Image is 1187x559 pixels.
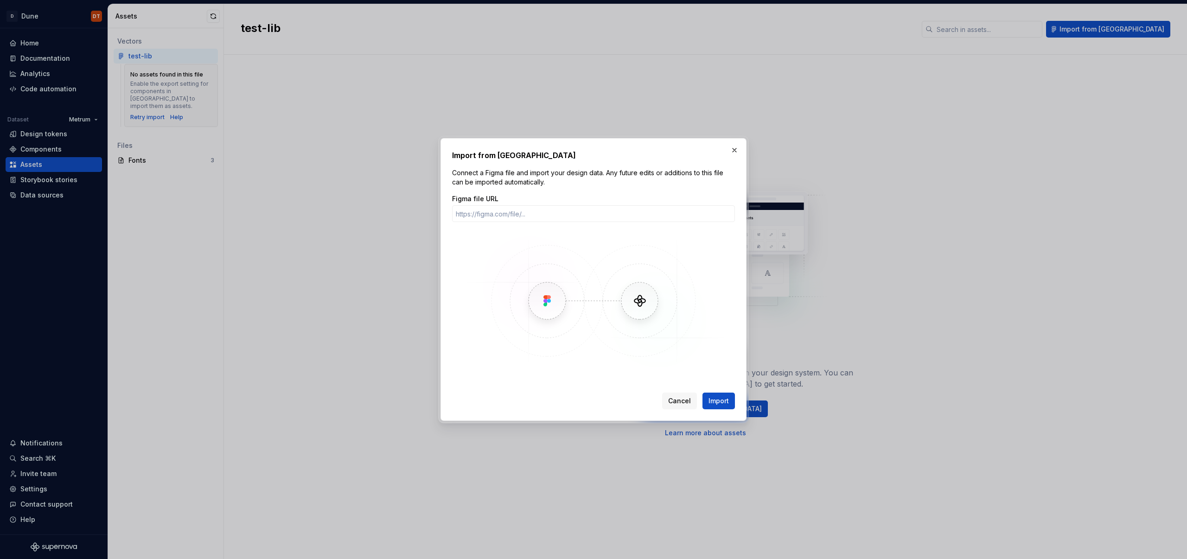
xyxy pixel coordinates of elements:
input: https://figma.com/file/... [452,205,735,222]
span: Cancel [668,396,691,406]
button: Cancel [662,393,697,409]
label: Figma file URL [452,194,498,203]
p: Connect a Figma file and import your design data. Any future edits or additions to this file can ... [452,168,735,187]
span: Import [708,396,729,406]
h2: Import from [GEOGRAPHIC_DATA] [452,150,735,161]
button: Import [702,393,735,409]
